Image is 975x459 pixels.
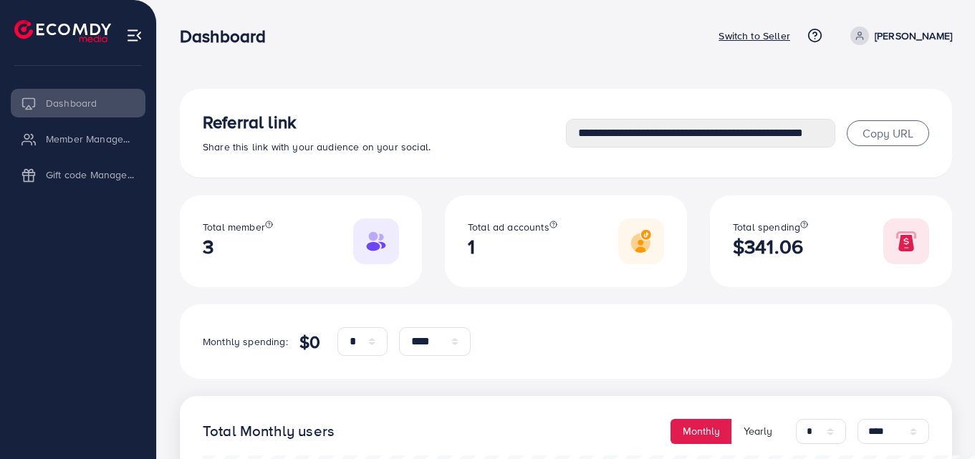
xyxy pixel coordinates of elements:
[863,125,913,141] span: Copy URL
[14,20,111,42] img: logo
[203,235,273,259] h2: 3
[719,27,790,44] p: Switch to Seller
[733,220,800,234] span: Total spending
[618,218,664,264] img: Responsive image
[126,27,143,44] img: menu
[847,120,929,146] button: Copy URL
[180,26,277,47] h3: Dashboard
[203,333,288,350] p: Monthly spending:
[845,26,952,45] a: [PERSON_NAME]
[468,235,557,259] h2: 1
[731,419,784,444] button: Yearly
[353,218,399,264] img: Responsive image
[203,112,566,132] h3: Referral link
[883,218,929,264] img: Responsive image
[203,220,265,234] span: Total member
[468,220,549,234] span: Total ad accounts
[733,235,808,259] h2: $341.06
[671,419,732,444] button: Monthly
[875,27,952,44] p: [PERSON_NAME]
[203,140,431,154] span: Share this link with your audience on your social.
[299,332,320,352] h4: $0
[203,422,335,440] h4: Total Monthly users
